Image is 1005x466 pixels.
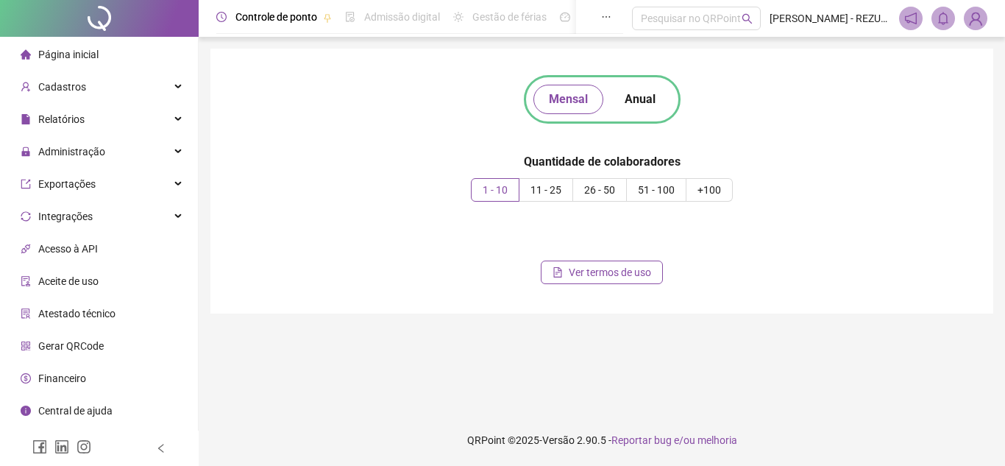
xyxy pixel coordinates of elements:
[345,12,355,22] span: file-done
[483,184,508,196] span: 1 - 10
[541,261,663,284] button: Ver termos de uso
[38,373,86,384] span: Financeiro
[530,184,561,196] span: 11 - 25
[54,439,69,454] span: linkedin
[38,211,93,222] span: Integrações
[77,439,91,454] span: instagram
[38,146,105,158] span: Administração
[323,13,332,22] span: pushpin
[601,12,611,22] span: ellipsis
[21,373,31,384] span: dollar
[38,113,85,125] span: Relatórios
[697,184,721,196] span: +100
[38,308,116,320] span: Atestado técnico
[569,264,651,280] span: Ver termos de uso
[609,85,671,114] button: Anual
[21,179,31,189] span: export
[21,244,31,254] span: api
[542,434,575,446] span: Versão
[21,276,31,286] span: audit
[38,49,99,60] span: Página inicial
[770,10,890,27] span: [PERSON_NAME] - REZUT GESTÃO CONDOMINIAL
[21,114,31,124] span: file
[21,406,31,416] span: info-circle
[904,12,917,25] span: notification
[625,91,656,108] span: Anual
[742,13,753,24] span: search
[21,211,31,222] span: sync
[156,443,166,453] span: left
[937,12,950,25] span: bell
[560,12,570,22] span: dashboard
[216,12,227,22] span: clock-circle
[235,11,317,23] span: Controle de ponto
[38,405,113,417] span: Central de ajuda
[965,7,987,29] img: 84933
[21,49,31,60] span: home
[611,434,737,446] span: Reportar bug e/ou melhoria
[38,178,96,190] span: Exportações
[38,340,104,352] span: Gerar QRCode
[38,275,99,287] span: Aceite de uso
[21,308,31,319] span: solution
[472,11,547,23] span: Gestão de férias
[638,184,675,196] span: 51 - 100
[21,82,31,92] span: user-add
[21,341,31,351] span: qrcode
[32,439,47,454] span: facebook
[21,146,31,157] span: lock
[38,243,98,255] span: Acesso à API
[453,12,464,22] span: sun
[524,153,681,171] h5: Quantidade de colaboradores
[553,267,563,278] span: file-text
[38,81,86,93] span: Cadastros
[364,11,440,23] span: Admissão digital
[584,184,615,196] span: 26 - 50
[199,414,1005,466] footer: QRPoint © 2025 - 2.90.5 -
[533,85,603,114] button: Mensal
[549,91,588,108] span: Mensal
